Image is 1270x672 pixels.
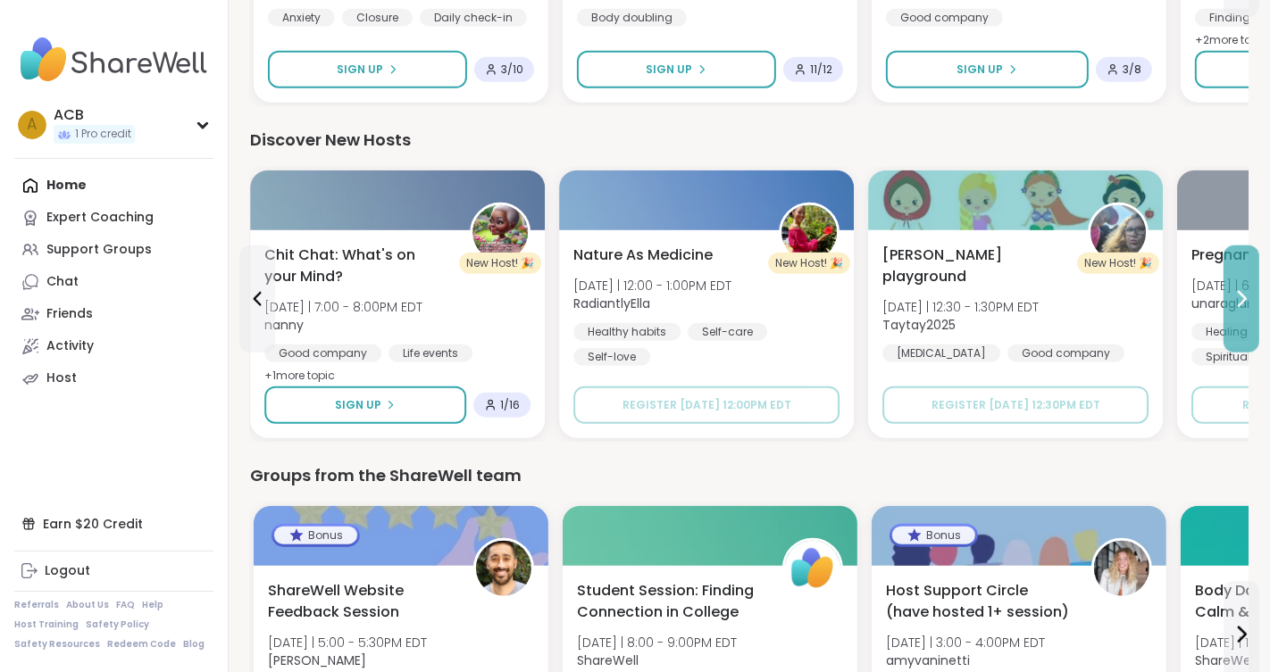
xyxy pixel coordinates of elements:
a: Redeem Code [107,638,176,651]
div: Friends [46,305,93,323]
a: Chat [14,266,213,298]
img: brett [476,541,531,596]
div: Logout [45,562,90,580]
span: Sign Up [957,62,1004,78]
span: Chit Chat: What's on your Mind? [264,245,450,287]
div: Bonus [274,527,357,544]
div: Closure [342,9,413,27]
span: Nature As Medicine [573,245,713,266]
span: Student Session: Finding Connection in College [577,580,763,623]
img: amyvaninetti [1094,541,1149,596]
div: Activity [46,337,94,355]
div: Earn $20 Credit [14,508,213,540]
div: Support Groups [46,241,152,259]
a: About Us [66,599,109,611]
div: Good company [1007,344,1124,362]
div: ACB [54,105,135,125]
button: Sign Up [264,386,466,424]
div: Self-care [688,323,767,341]
img: ShareWell Nav Logo [14,29,213,91]
div: Healing [1191,323,1262,341]
a: Safety Policy [86,618,149,631]
span: 3 / 10 [501,62,523,77]
a: Help [142,599,163,611]
span: Sign Up [335,397,381,413]
img: Taytay2025 [1090,205,1146,261]
span: [DATE] | 12:00 - 1:00PM EDT [573,277,731,295]
b: ShareWell [577,651,639,669]
button: Sign Up [886,51,1089,88]
a: Safety Resources [14,638,100,651]
span: [DATE] | 3:00 - 4:00PM EDT [886,634,1045,651]
img: nanny [472,205,528,261]
div: [MEDICAL_DATA] [882,344,1000,362]
button: Sign Up [577,51,776,88]
div: Body doubling [577,9,687,27]
span: [DATE] | 8:00 - 9:00PM EDT [577,634,737,651]
b: [PERSON_NAME] [268,651,366,669]
span: 3 / 8 [1123,62,1141,77]
a: Friends [14,298,213,330]
span: Register [DATE] 12:30PM EDT [932,397,1100,412]
b: RadiantlyElla [573,295,650,312]
span: [DATE] | 5:00 - 5:30PM EDT [268,634,427,651]
span: 1 Pro credit [75,127,131,142]
div: New Host! 🎉 [459,253,541,274]
div: Discover New Hosts [250,128,1249,153]
a: FAQ [116,599,135,611]
b: ShareWell [1195,651,1257,669]
div: Daily check-in [420,9,527,27]
button: Register [DATE] 12:30PM EDT [882,386,1149,424]
span: ShareWell Website Feedback Session [268,580,454,623]
span: [PERSON_NAME] playground [882,245,1068,287]
div: Self-love [573,348,650,366]
a: Referrals [14,599,59,611]
a: Host Training [14,618,79,631]
b: amyvaninetti [886,651,970,669]
span: Host Support Circle (have hosted 1+ session) [886,580,1072,623]
div: Good company [264,344,381,362]
span: Register [DATE] 12:00PM EDT [622,397,791,412]
div: Groups from the ShareWell team [250,463,1249,488]
button: Register [DATE] 12:00PM EDT [573,386,840,424]
a: Host [14,362,213,394]
a: Blog [183,638,205,651]
span: Sign Up [647,62,693,78]
button: Sign Up [268,51,467,88]
div: New Host! 🎉 [1077,253,1159,274]
span: Sign Up [338,62,384,78]
a: Activity [14,330,213,362]
span: 1 / 16 [500,398,520,412]
span: A [28,113,38,137]
div: Anxiety [268,9,335,27]
img: ShareWell [785,541,840,596]
b: Taytay2025 [882,316,956,334]
a: Logout [14,555,213,587]
b: unaragland [1191,295,1263,312]
a: Support Groups [14,234,213,266]
a: Expert Coaching [14,202,213,234]
div: New Host! 🎉 [768,253,850,274]
span: 11 / 12 [810,62,832,77]
b: nanny [264,316,304,334]
img: RadiantlyElla [781,205,837,261]
div: Good company [886,9,1003,27]
div: Healthy habits [573,323,681,341]
div: Host [46,369,77,387]
div: Life events [389,344,472,362]
div: Chat [46,273,79,291]
span: [DATE] | 7:00 - 8:00PM EDT [264,298,422,316]
span: [DATE] | 12:30 - 1:30PM EDT [882,298,1039,316]
div: Bonus [892,527,975,544]
div: Expert Coaching [46,209,154,227]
